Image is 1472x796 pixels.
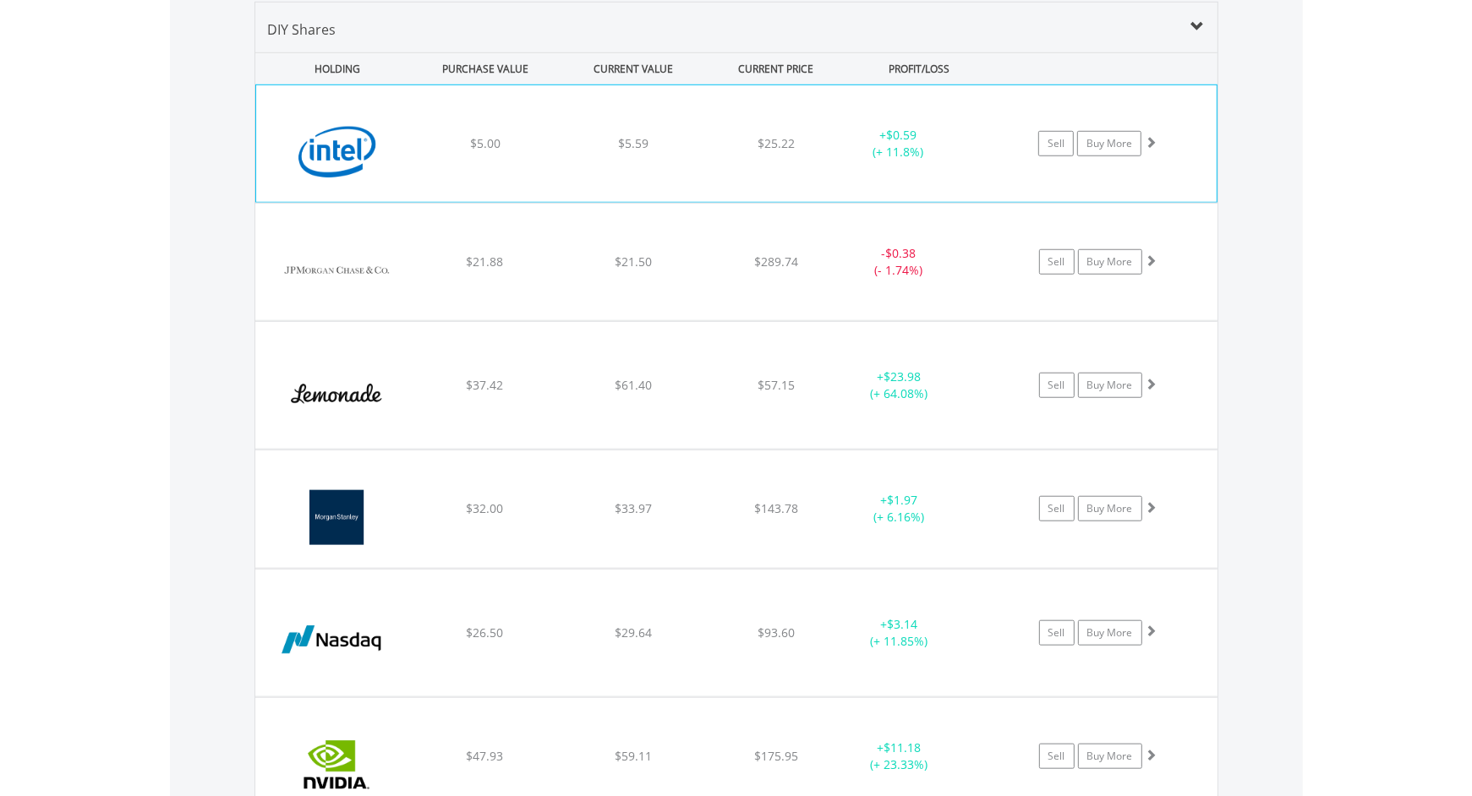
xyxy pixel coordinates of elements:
img: EQU.US.JPM.png [264,225,409,316]
span: $21.88 [466,254,503,270]
div: + (+ 23.33%) [835,739,963,773]
div: + (+ 11.8%) [834,127,961,161]
span: $57.15 [758,377,795,393]
a: Sell [1039,744,1075,769]
div: - (- 1.74%) [835,245,963,279]
span: $59.11 [615,748,652,764]
div: PROFIT/LOSS [847,53,992,85]
a: Sell [1039,620,1075,646]
span: DIY Shares [268,20,337,39]
span: $33.97 [615,500,652,516]
span: $0.38 [885,245,916,261]
a: Sell [1039,496,1075,521]
span: $61.40 [615,377,652,393]
div: PURCHASE VALUE [413,53,558,85]
a: Buy More [1078,744,1142,769]
span: $5.00 [470,135,501,151]
div: CURRENT PRICE [709,53,843,85]
div: HOLDING [256,53,410,85]
img: EQU.US.LMND.png [264,343,409,444]
span: $93.60 [758,624,795,641]
a: Buy More [1078,496,1142,521]
img: EQU.US.NDAQ.png [264,591,409,692]
img: EQU.US.MS.png [264,472,409,563]
span: $29.64 [615,624,652,641]
span: $25.22 [758,135,795,151]
a: Buy More [1078,620,1142,646]
img: EQU.US.INTC.png [265,106,410,198]
span: $0.59 [886,127,917,143]
div: + (+ 64.08%) [835,368,963,402]
a: Sell [1039,249,1075,275]
a: Buy More [1078,249,1142,275]
span: $26.50 [466,624,503,641]
div: + (+ 6.16%) [835,492,963,526]
span: $143.78 [754,500,798,516]
span: $23.98 [884,368,921,384]
span: $5.59 [618,135,648,151]
span: $47.93 [466,748,503,764]
span: $3.14 [887,616,917,632]
a: Sell [1039,373,1075,398]
a: Sell [1038,131,1074,156]
span: $32.00 [466,500,503,516]
span: $289.74 [754,254,798,270]
span: $11.18 [884,739,921,755]
div: CURRENT VALUE [561,53,706,85]
span: $1.97 [887,492,917,508]
span: $175.95 [754,748,798,764]
div: + (+ 11.85%) [835,616,963,650]
a: Buy More [1077,131,1141,156]
span: $21.50 [615,254,652,270]
span: $37.42 [466,377,503,393]
a: Buy More [1078,373,1142,398]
